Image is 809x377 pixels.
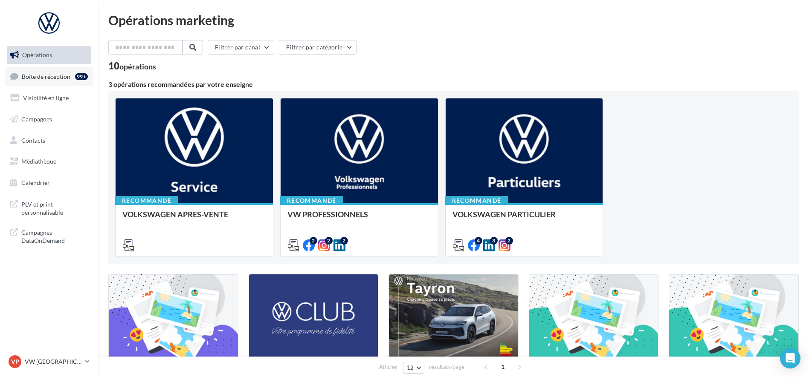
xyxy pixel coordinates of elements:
[403,362,425,374] button: 12
[21,158,56,165] span: Médiathèque
[280,196,343,205] div: Recommandé
[475,237,482,245] div: 4
[25,357,81,366] p: VW [GEOGRAPHIC_DATA] 13
[407,364,414,371] span: 12
[23,94,69,101] span: Visibilité en ligne
[21,199,88,217] span: PLV et print personnalisable
[310,237,317,245] div: 2
[22,51,52,58] span: Opérations
[279,40,357,55] button: Filtrer par catégorie
[108,81,799,88] div: 3 opérations recommandées par votre enseigne
[379,363,398,371] span: Afficher
[5,110,93,128] a: Campagnes
[108,14,799,26] div: Opérations marketing
[340,237,348,245] div: 2
[452,210,596,227] div: VOLKSWAGEN PARTICULIER
[5,132,93,150] a: Contacts
[496,360,510,374] span: 1
[5,46,93,64] a: Opérations
[75,73,88,80] div: 99+
[429,363,464,371] span: résultats/page
[22,72,70,80] span: Boîte de réception
[21,179,50,186] span: Calendrier
[5,174,93,192] a: Calendrier
[7,354,91,370] a: VP VW [GEOGRAPHIC_DATA] 13
[5,153,93,170] a: Médiathèque
[325,237,333,245] div: 2
[208,40,274,55] button: Filtrer par canal
[5,223,93,248] a: Campagnes DataOnDemand
[5,195,93,220] a: PLV et print personnalisable
[11,357,19,366] span: VP
[122,210,266,227] div: VOLKSWAGEN APRES-VENTE
[21,227,88,245] span: Campagnes DataOnDemand
[490,237,498,245] div: 3
[115,196,178,205] div: Recommandé
[287,210,431,227] div: VW PROFESSIONNELS
[119,63,156,70] div: opérations
[108,61,156,71] div: 10
[780,348,800,368] div: Open Intercom Messenger
[21,115,52,123] span: Campagnes
[5,67,93,86] a: Boîte de réception99+
[445,196,508,205] div: Recommandé
[5,89,93,107] a: Visibilité en ligne
[21,136,45,144] span: Contacts
[505,237,513,245] div: 2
